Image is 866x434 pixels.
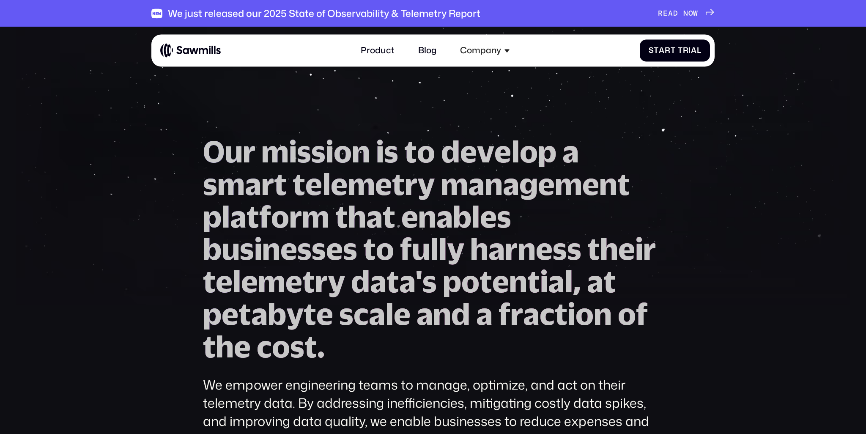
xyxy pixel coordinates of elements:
span: t [304,330,317,363]
span: o [520,135,538,168]
span: a [245,168,261,201]
span: l [471,201,480,233]
span: t [238,298,251,330]
span: p [203,201,222,233]
span: a [659,46,665,55]
span: h [216,330,234,363]
span: l [385,298,394,330]
span: t [587,233,600,265]
span: m [441,168,468,201]
span: i [254,233,262,265]
span: e [280,233,297,265]
span: s [311,135,326,168]
span: l [222,201,230,233]
span: a [476,298,493,330]
span: t [555,298,567,330]
span: s [339,298,354,330]
span: s [297,135,311,168]
span: o [334,135,352,168]
span: f [259,201,271,233]
span: t [304,298,316,330]
span: t [386,265,399,298]
span: s [312,233,326,265]
span: e [401,201,418,233]
span: n [418,201,436,233]
span: a [523,298,540,330]
span: N [683,9,688,18]
span: y [447,233,464,265]
span: e [494,135,511,168]
span: t [392,168,405,201]
span: l [430,233,438,265]
span: s [297,233,312,265]
div: Company [460,45,501,56]
span: c [540,298,555,330]
span: t [293,168,305,201]
span: t [617,168,630,201]
span: s [422,265,437,298]
span: a [587,265,603,298]
span: d [351,265,370,298]
span: t [335,201,348,233]
span: o [272,330,290,363]
span: e [492,265,509,298]
span: s [203,168,217,201]
span: R [658,9,663,18]
span: a [251,298,268,330]
span: a [488,233,505,265]
span: n [485,168,503,201]
span: a [562,135,579,168]
span: e [305,168,322,201]
span: m [348,168,375,201]
a: Product [354,39,401,62]
span: l [322,168,331,201]
span: s [343,233,357,265]
span: u [412,233,430,265]
span: h [348,201,366,233]
span: t [383,201,395,233]
span: e [460,135,477,168]
span: . [317,330,325,363]
span: e [326,233,343,265]
span: n [518,233,536,265]
span: r [505,233,518,265]
span: l [697,46,702,55]
span: i [289,135,297,168]
span: a [436,201,453,233]
span: e [480,201,497,233]
span: f [499,298,510,330]
span: e [316,298,333,330]
span: s [290,330,304,363]
span: T [678,46,683,55]
span: o [271,201,289,233]
span: u [225,135,243,168]
span: e [375,168,392,201]
span: o [461,265,480,298]
span: l [438,233,447,265]
span: a [369,298,385,330]
span: n [509,265,527,298]
span: D [673,9,678,18]
span: l [565,265,573,298]
span: a [503,168,519,201]
span: E [663,9,668,18]
span: a [417,298,433,330]
span: r [315,265,328,298]
span: a [230,201,247,233]
span: p [538,135,556,168]
span: s [384,135,398,168]
span: e [582,168,599,201]
a: Blog [412,39,443,62]
span: n [433,298,451,330]
span: O [203,135,225,168]
span: d [451,298,470,330]
span: o [618,298,636,330]
span: m [555,168,582,201]
span: e [394,298,411,330]
span: r [405,168,417,201]
span: e [536,233,553,265]
span: i [635,233,643,265]
span: i [567,298,576,330]
span: r [643,233,656,265]
span: i [688,46,691,55]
